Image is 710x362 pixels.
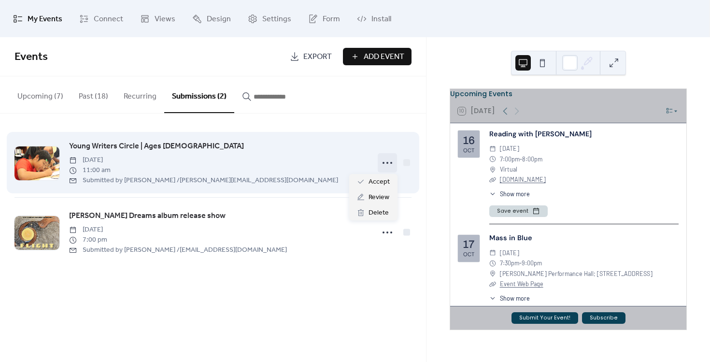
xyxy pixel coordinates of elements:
div: ​ [489,174,496,185]
a: Event Web Page [500,280,543,288]
button: Submissions (2) [164,76,234,113]
button: Recurring [116,76,164,112]
span: 7:30pm [500,258,519,268]
a: Export [283,48,339,65]
a: Views [133,4,183,33]
div: ​ [489,189,496,199]
span: Submitted by [PERSON_NAME] / [PERSON_NAME][EMAIL_ADDRESS][DOMAIN_NAME] [69,175,338,186]
span: [DATE] [69,155,338,165]
div: Oct [463,252,474,257]
button: Add Event [343,48,412,65]
span: Virtual [500,164,517,174]
button: Save event [489,205,548,217]
div: ​ [489,258,496,268]
a: [DOMAIN_NAME] [500,175,546,183]
a: Reading with [PERSON_NAME] [489,130,592,138]
span: Events [14,46,48,68]
div: ​ [489,248,496,258]
div: ​ [489,164,496,174]
a: My Events [6,4,70,33]
button: Upcoming (7) [10,76,71,112]
div: ​ [489,269,496,279]
span: Settings [262,12,291,27]
button: Submit Your Event! [511,312,578,324]
span: My Events [28,12,62,27]
span: Young Writers Circle | Ages [DEMOGRAPHIC_DATA] [69,141,244,152]
span: [DATE] [500,248,519,258]
a: Connect [72,4,130,33]
span: [DATE] [500,144,519,154]
span: Views [155,12,175,27]
span: [PERSON_NAME] Performance Hall; [STREET_ADDRESS] [500,269,653,279]
a: Install [350,4,398,33]
a: [PERSON_NAME] Dreams album release show [69,210,226,222]
button: Past (18) [71,76,116,112]
span: 8:00pm [522,154,542,164]
button: ​Show more [489,189,530,199]
span: - [519,258,522,268]
div: Upcoming Events [450,89,686,100]
span: Connect [94,12,123,27]
button: ​Show more [489,294,530,303]
div: ​ [489,144,496,154]
span: Show more [500,189,530,199]
span: Show more [500,294,530,303]
span: Design [207,12,231,27]
span: 7:00pm [500,154,520,164]
a: Mass in Blue [489,233,532,242]
span: Delete [369,207,389,219]
a: Settings [241,4,298,33]
a: Young Writers Circle | Ages [DEMOGRAPHIC_DATA] [69,140,244,153]
div: 16 [463,135,475,146]
span: Accept [369,176,390,188]
span: Export [303,51,332,63]
span: 11:00 am [69,165,338,175]
span: Form [323,12,340,27]
a: Form [301,4,347,33]
button: Subscribe [582,312,625,324]
span: Add Event [364,51,404,63]
div: 17 [463,239,475,250]
div: ​ [489,294,496,303]
div: ​ [489,279,496,289]
span: Install [371,12,391,27]
div: ​ [489,154,496,164]
div: Oct [463,148,474,153]
span: 7:00 pm [69,235,287,245]
span: 9:00pm [522,258,542,268]
span: [DATE] [69,225,287,235]
span: - [520,154,522,164]
a: Design [185,4,238,33]
span: Submitted by [PERSON_NAME] / [EMAIL_ADDRESS][DOMAIN_NAME] [69,245,287,255]
span: Review [369,192,389,203]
